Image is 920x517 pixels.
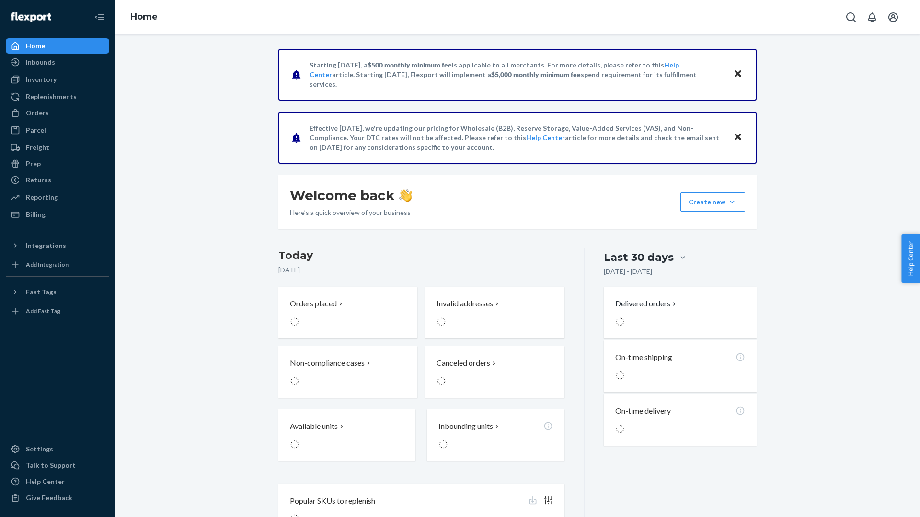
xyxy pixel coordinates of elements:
[26,175,51,185] div: Returns
[26,493,72,503] div: Give Feedback
[6,105,109,121] a: Orders
[26,143,49,152] div: Freight
[6,55,109,70] a: Inbounds
[6,89,109,104] a: Replenishments
[26,92,77,101] div: Replenishments
[290,298,337,309] p: Orders placed
[6,303,109,319] a: Add Fast Tag
[26,444,53,454] div: Settings
[368,61,452,69] span: $500 monthly minimum fee
[6,490,109,506] button: Give Feedback
[26,125,46,135] div: Parcel
[6,72,109,87] a: Inventory
[438,421,493,432] p: Inbounding units
[526,134,565,142] a: Help Center
[615,405,671,416] p: On-time delivery
[310,60,724,89] p: Starting [DATE], a is applicable to all merchants. For more details, please refer to this article...
[290,208,412,217] p: Here’s a quick overview of your business
[90,8,109,27] button: Close Navigation
[6,474,109,489] a: Help Center
[6,172,109,188] a: Returns
[604,250,674,265] div: Last 30 days
[278,265,564,275] p: [DATE]
[425,346,564,398] button: Canceled orders
[732,67,744,81] button: Close
[26,57,55,67] div: Inbounds
[615,352,672,363] p: On-time shipping
[130,11,158,22] a: Home
[6,207,109,222] a: Billing
[26,477,65,486] div: Help Center
[26,307,60,315] div: Add Fast Tag
[6,38,109,54] a: Home
[491,70,581,79] span: $5,000 monthly minimum fee
[26,241,66,250] div: Integrations
[278,248,564,263] h3: Today
[278,287,417,338] button: Orders placed
[6,238,109,253] button: Integrations
[862,8,882,27] button: Open notifications
[615,298,678,309] button: Delivered orders
[437,358,490,369] p: Canceled orders
[26,75,57,84] div: Inventory
[680,192,745,212] button: Create new
[290,187,412,204] h1: Welcome back
[6,441,109,457] a: Settings
[26,260,69,269] div: Add Integration
[26,461,76,470] div: Talk to Support
[26,41,45,51] div: Home
[6,156,109,171] a: Prep
[399,189,412,202] img: hand-wave emoji
[26,159,41,169] div: Prep
[11,12,51,22] img: Flexport logo
[604,267,652,276] p: [DATE] - [DATE]
[26,108,49,118] div: Orders
[278,346,417,398] button: Non-compliance cases
[437,298,493,309] p: Invalid addresses
[310,124,724,152] p: Effective [DATE], we're updating our pricing for Wholesale (B2B), Reserve Storage, Value-Added Se...
[26,192,58,202] div: Reporting
[290,358,365,369] p: Non-compliance cases
[884,8,903,27] button: Open account menu
[123,3,165,31] ol: breadcrumbs
[6,458,109,473] a: Talk to Support
[841,8,861,27] button: Open Search Box
[290,495,375,506] p: Popular SKUs to replenish
[6,257,109,272] a: Add Integration
[6,123,109,138] a: Parcel
[732,131,744,145] button: Close
[26,287,57,297] div: Fast Tags
[427,409,564,461] button: Inbounding units
[6,284,109,300] button: Fast Tags
[290,421,338,432] p: Available units
[26,210,46,219] div: Billing
[901,234,920,283] button: Help Center
[425,287,564,338] button: Invalid addresses
[278,409,415,461] button: Available units
[6,140,109,155] a: Freight
[6,190,109,205] a: Reporting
